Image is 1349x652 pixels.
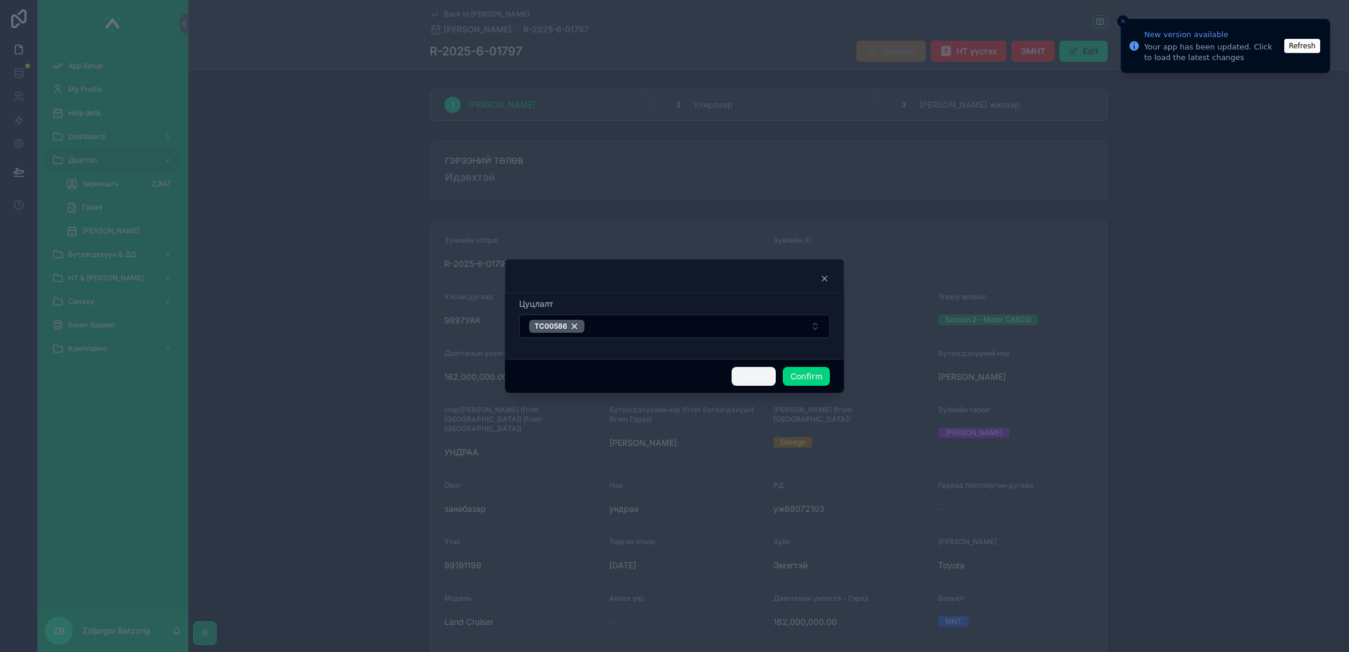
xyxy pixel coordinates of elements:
[1144,29,1281,41] div: New version available
[783,367,830,386] button: Confirm
[519,315,830,338] button: Select Button
[529,320,584,333] button: Unselect 956
[1284,39,1320,53] button: Refresh
[1117,15,1129,27] button: Close toast
[1144,42,1281,63] div: Your app has been updated. Click to load the latest changes
[732,367,775,386] button: Cancel
[534,322,567,331] span: TC00586
[519,299,553,309] span: Цуцлалт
